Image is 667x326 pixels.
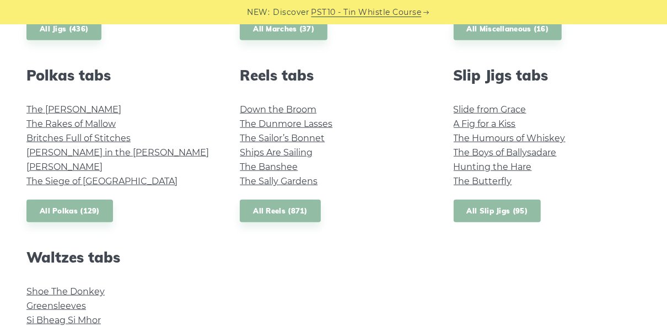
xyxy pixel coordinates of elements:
a: The Rakes of Mallow [26,119,116,129]
a: All Marches (37) [240,18,327,40]
a: [PERSON_NAME] [26,162,103,172]
h2: Polkas tabs [26,67,213,84]
a: The Butterfly [454,176,512,186]
a: All Polkas (129) [26,200,113,222]
a: Shoe The Donkey [26,286,105,297]
a: Si­ Bheag Si­ Mhor [26,315,101,325]
a: [PERSON_NAME] in the [PERSON_NAME] [26,147,209,158]
a: The Sailor’s Bonnet [240,133,325,143]
span: Discover [273,6,310,19]
a: All Jigs (436) [26,18,101,40]
a: Greensleeves [26,301,86,311]
a: All Slip Jigs (95) [454,200,541,222]
a: The Humours of Whiskey [454,133,566,143]
a: All Miscellaneous (16) [454,18,562,40]
a: Britches Full of Stitches [26,133,131,143]
h2: Slip Jigs tabs [454,67,641,84]
a: Ships Are Sailing [240,147,313,158]
a: The Banshee [240,162,298,172]
a: The Boys of Ballysadare [454,147,557,158]
h2: Waltzes tabs [26,249,213,266]
a: A Fig for a Kiss [454,119,516,129]
a: Hunting the Hare [454,162,532,172]
a: The Dunmore Lasses [240,119,332,129]
a: PST10 - Tin Whistle Course [311,6,422,19]
a: Down the Broom [240,104,316,115]
a: The [PERSON_NAME] [26,104,121,115]
a: All Reels (871) [240,200,321,222]
h2: Reels tabs [240,67,427,84]
a: Slide from Grace [454,104,526,115]
a: The Sally Gardens [240,176,318,186]
span: NEW: [248,6,270,19]
a: The Siege of [GEOGRAPHIC_DATA] [26,176,177,186]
